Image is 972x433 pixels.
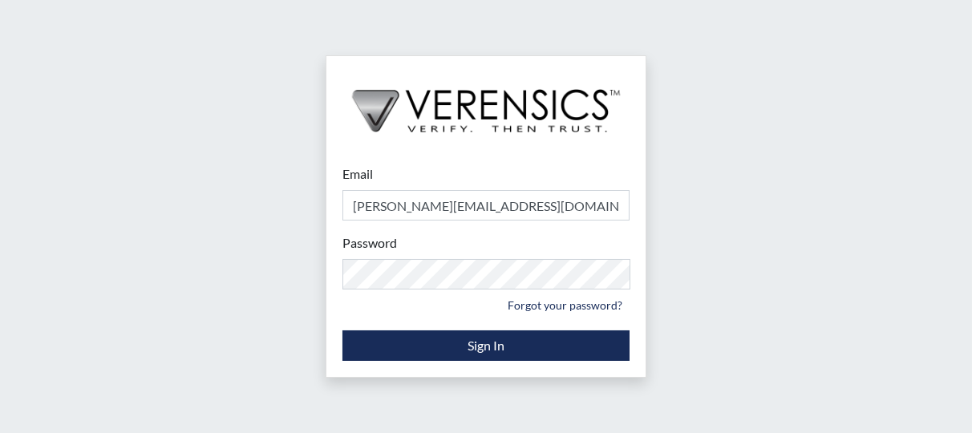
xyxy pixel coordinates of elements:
[342,190,630,221] input: Email
[326,56,646,149] img: logo-wide-black.2aad4157.png
[342,164,373,184] label: Email
[500,293,630,318] a: Forgot your password?
[342,330,630,361] button: Sign In
[342,233,397,253] label: Password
